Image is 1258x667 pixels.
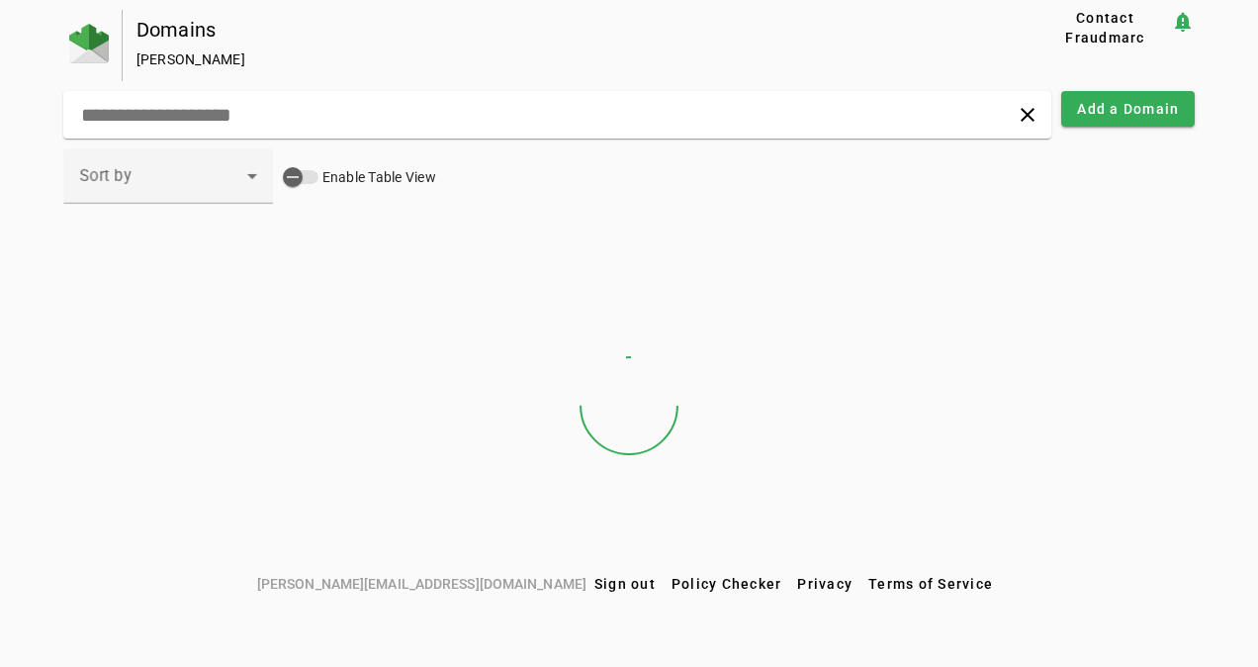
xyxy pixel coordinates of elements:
button: Add a Domain [1061,91,1195,127]
label: Enable Table View [318,167,436,187]
span: Sign out [594,576,656,592]
span: Policy Checker [672,576,782,592]
button: Contact Fraudmarc [1039,10,1172,46]
span: Privacy [797,576,853,592]
span: Contact Fraudmarc [1047,8,1164,48]
span: [PERSON_NAME][EMAIL_ADDRESS][DOMAIN_NAME] [257,573,586,595]
button: Sign out [586,566,664,602]
span: Sort by [79,166,133,185]
mat-icon: notification_important [1171,10,1195,34]
span: Terms of Service [868,576,993,592]
img: Fraudmarc Logo [69,24,109,63]
button: Terms of Service [860,566,1001,602]
div: [PERSON_NAME] [136,49,976,69]
app-page-header: Domains [63,10,1196,81]
div: Domains [136,20,976,40]
button: Privacy [789,566,860,602]
button: Policy Checker [664,566,790,602]
span: Add a Domain [1077,99,1179,119]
